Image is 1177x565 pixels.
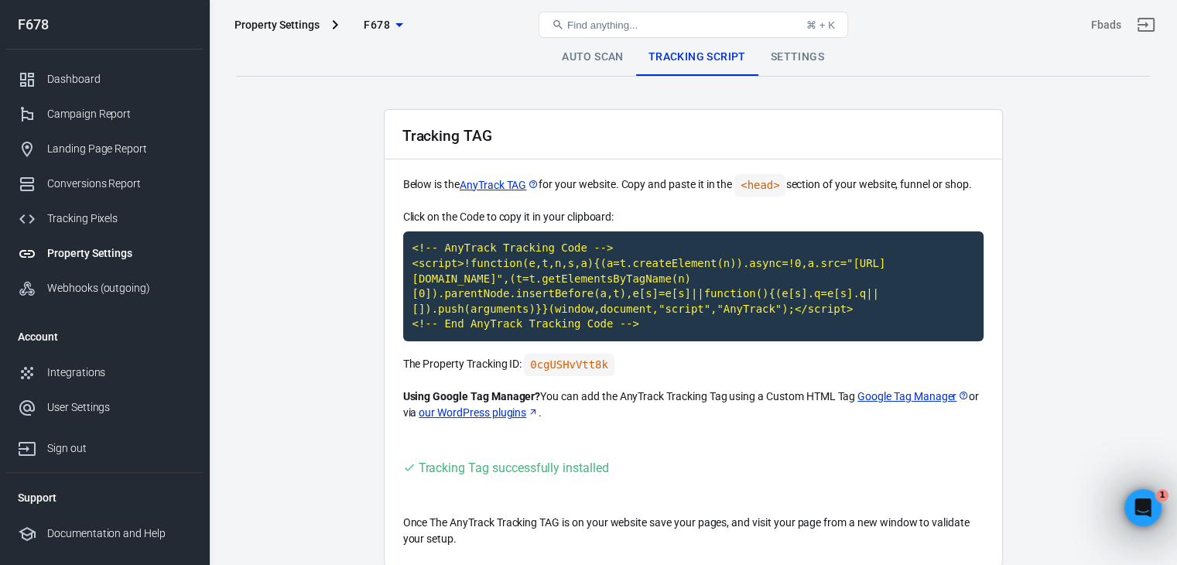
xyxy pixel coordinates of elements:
code: <head> [734,174,785,197]
div: Account id: tR2bt8Tt [1091,17,1121,33]
a: AnyTrack TAG [460,177,539,193]
div: ⌘ + K [806,19,835,31]
div: Integrations [47,365,191,381]
a: Conversions Report [5,166,204,201]
a: Sign out [1127,6,1165,43]
div: Dashboard [47,71,191,87]
a: Webhooks (outgoing) [5,271,204,306]
div: Tracking Tag successfully installed [419,458,609,478]
a: Tracking Pixels [5,201,204,236]
a: Sign out [5,425,204,466]
span: 1 [1156,489,1168,502]
div: Campaign Report [47,106,191,122]
li: Support [5,479,204,516]
a: User Settings [5,390,204,425]
div: Visit your website to trigger the Tracking Tag and validate your setup. [403,458,609,478]
code: Click to copy [524,354,614,376]
div: Property Settings [234,17,320,33]
div: Landing Page Report [47,141,191,157]
a: Property Settings [5,236,204,271]
p: Click on the Code to copy it in your clipboard: [403,209,984,225]
a: Campaign Report [5,97,204,132]
p: Once The AnyTrack Tracking TAG is on your website save your pages, and visit your page from a new... [403,515,984,547]
iframe: Intercom live chat [1124,489,1162,526]
a: Tracking Script [636,39,758,76]
div: User Settings [47,399,191,416]
div: Sign out [47,440,191,457]
p: You can add the AnyTrack Tracking Tag using a Custom HTML Tag or via . [403,389,984,421]
div: Conversions Report [47,176,191,192]
div: F678 [5,18,204,32]
div: Tracking Pixels [47,211,191,227]
li: Account [5,318,204,355]
button: Find anything...⌘ + K [539,12,848,38]
p: Below is the for your website. Copy and paste it in the section of your website, funnel or shop. [403,174,984,197]
code: Click to copy [403,231,984,341]
button: F678 [344,11,422,39]
a: Landing Page Report [5,132,204,166]
div: Property Settings [47,245,191,262]
strong: Using Google Tag Manager? [403,390,541,402]
div: Webhooks (outgoing) [47,280,191,296]
span: F678 [364,15,390,35]
a: Integrations [5,355,204,390]
div: Documentation and Help [47,526,191,542]
a: Google Tag Manager [857,389,969,405]
span: Find anything... [567,19,638,31]
a: Auto Scan [549,39,636,76]
a: our WordPress plugins [419,405,539,421]
a: Settings [758,39,837,76]
a: Dashboard [5,62,204,97]
p: The Property Tracking ID: [403,354,984,376]
h2: Tracking TAG [402,128,492,144]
